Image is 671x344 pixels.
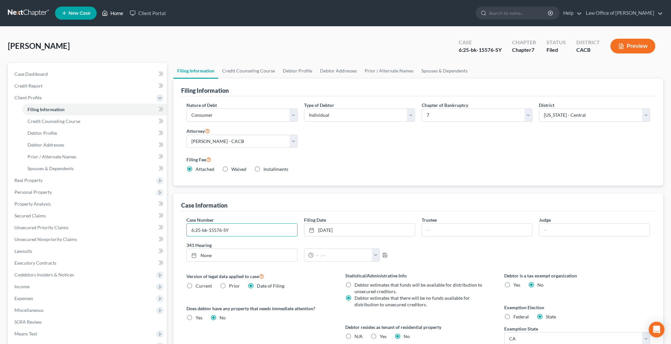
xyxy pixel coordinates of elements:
span: Current [196,283,212,289]
label: 341 Hearing [183,242,418,249]
span: Case Dashboard [14,71,48,77]
label: Exemption Election [504,304,650,311]
span: Debtor estimates that there will be no funds available for distribution to unsecured creditors. [355,295,470,307]
button: Preview [610,39,655,53]
label: Trustee [422,216,437,223]
label: Case Number [186,216,214,223]
span: New Case [68,11,90,16]
span: Miscellaneous [14,307,44,313]
div: District [576,39,600,46]
span: Prior [229,283,240,289]
span: Real Property [14,177,43,183]
span: [PERSON_NAME] [8,41,70,51]
span: State [546,314,556,319]
span: Personal Property [14,189,52,195]
a: Credit Counseling Course [218,63,279,79]
a: Law Office of [PERSON_NAME] [583,7,663,19]
div: Case Information [181,201,227,209]
span: Executory Contracts [14,260,56,266]
span: Federal [513,314,529,319]
span: Expenses [14,295,33,301]
label: Chapter of Bankruptcy [422,102,468,109]
span: Lawsuits [14,248,32,254]
a: Secured Claims [9,210,167,222]
a: Executory Contracts [9,257,167,269]
label: Type of Debtor [304,102,334,109]
a: Spouses & Dependents [417,63,471,79]
label: Debtor resides as tenant of residential property [345,324,491,331]
span: Prior / Alternate Names [28,154,76,159]
div: Case [459,39,502,46]
div: Filed [546,46,566,54]
span: Client Profile [14,95,42,100]
span: No [220,315,226,320]
div: CACB [576,46,600,54]
span: Yes [196,315,202,320]
span: Filing Information [28,107,65,112]
a: Credit Report [9,80,167,92]
input: Enter case number... [187,224,297,236]
label: District [539,102,554,109]
span: No [404,334,410,339]
div: Open Intercom Messenger [649,322,664,337]
input: -- [539,224,650,236]
span: Unsecured Priority Claims [14,225,68,230]
label: Does debtor have any property that needs immediate attention? [186,305,332,312]
span: Debtor estimates that funds will be available for distribution to unsecured creditors. [355,282,482,294]
label: Filing Fee [186,155,650,163]
span: Yes [513,282,520,288]
a: Spouses & Dependents [22,163,167,174]
input: -- [422,224,532,236]
span: SOFA Review [14,319,42,325]
a: Filing Information [22,104,167,115]
div: 6:25-bk-15576-SY [459,46,502,54]
a: Help [560,7,582,19]
span: Spouses & Dependents [28,166,74,171]
a: Debtor Profile [22,127,167,139]
a: Unsecured Nonpriority Claims [9,233,167,245]
a: Client Portal [126,7,169,19]
a: Home [99,7,126,19]
label: Judge [539,216,551,223]
span: Attached [196,166,214,172]
span: Secured Claims [14,213,46,218]
a: Filing Information [173,63,218,79]
a: Debtor Addresses [316,63,361,79]
span: Date of Filing [257,283,284,289]
span: Debtor Profile [28,130,57,136]
span: Yes [380,334,387,339]
a: Debtor Profile [279,63,316,79]
div: Filing Information [181,87,229,94]
span: N/A [355,334,363,339]
span: Codebtors Insiders & Notices [14,272,74,277]
a: Case Dashboard [9,68,167,80]
span: Waived [231,166,246,172]
span: No [537,282,544,288]
label: Exemption State [504,325,538,332]
a: [DATE] [304,224,415,236]
a: Lawsuits [9,245,167,257]
span: Property Analysis [14,201,51,207]
a: Property Analysis [9,198,167,210]
a: Prior / Alternate Names [361,63,417,79]
span: Income [14,284,29,289]
input: -- : -- [314,249,372,261]
a: Unsecured Priority Claims [9,222,167,233]
label: Attorney [186,127,210,135]
label: Statistical/Administrative Info [345,272,491,279]
label: Filing Date [304,216,326,223]
a: Credit Counseling Course [22,115,167,127]
span: Installments [263,166,288,172]
input: Search by name... [489,7,549,19]
label: Debtor is a tax exempt organization [504,272,650,279]
span: Means Test [14,331,37,336]
a: None [187,249,297,261]
span: Debtor Addresses [28,142,64,148]
label: Nature of Debt [186,102,217,109]
span: 7 [531,47,534,53]
span: Credit Counseling Course [28,118,80,124]
div: Chapter [512,46,536,54]
a: Prior / Alternate Names [22,151,167,163]
label: Version of legal data applied to case [186,272,332,280]
div: Status [546,39,566,46]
